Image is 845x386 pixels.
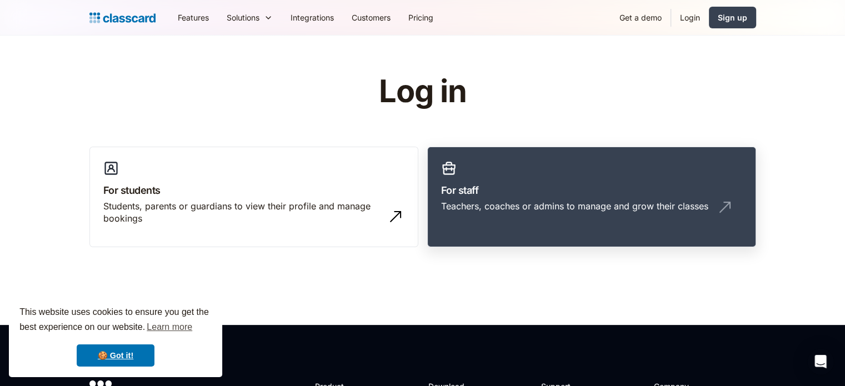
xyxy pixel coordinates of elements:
span: This website uses cookies to ensure you get the best experience on our website. [19,305,212,335]
a: For studentsStudents, parents or guardians to view their profile and manage bookings [89,147,418,248]
a: Features [169,5,218,30]
a: Logo [89,10,156,26]
a: Sign up [709,7,756,28]
div: Open Intercom Messenger [807,348,834,375]
a: Pricing [399,5,442,30]
div: Solutions [227,12,259,23]
h3: For students [103,183,404,198]
a: learn more about cookies [145,319,194,335]
a: For staffTeachers, coaches or admins to manage and grow their classes [427,147,756,248]
h3: For staff [441,183,742,198]
a: Integrations [282,5,343,30]
div: Students, parents or guardians to view their profile and manage bookings [103,200,382,225]
div: cookieconsent [9,295,222,377]
div: Teachers, coaches or admins to manage and grow their classes [441,200,708,212]
div: Sign up [718,12,747,23]
div: Solutions [218,5,282,30]
a: Get a demo [611,5,671,30]
a: Login [671,5,709,30]
a: dismiss cookie message [77,344,154,367]
h1: Log in [246,74,599,109]
a: Customers [343,5,399,30]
